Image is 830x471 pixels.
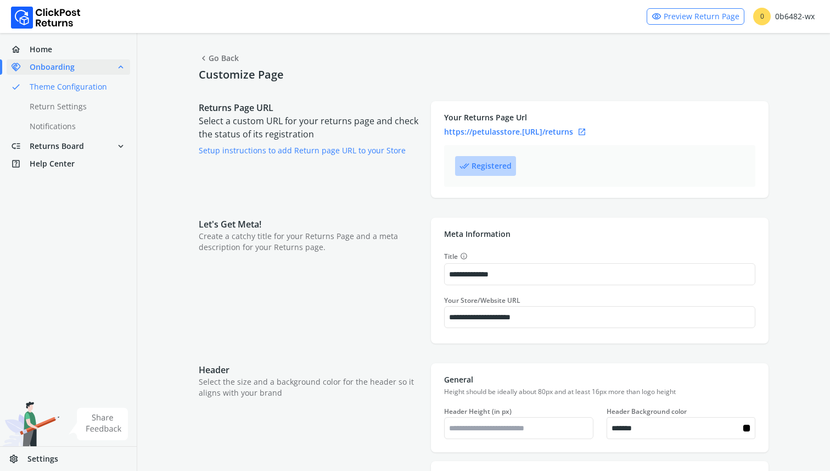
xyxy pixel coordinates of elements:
p: General [444,374,755,385]
span: low_priority [11,138,30,154]
a: doneTheme Configuration [7,79,143,95]
span: done_all [459,158,469,174]
span: help_center [11,156,30,171]
span: Home [30,44,52,55]
p: Height should be ideally about 80px and at least 16px more than logo height [444,387,755,396]
label: Header Height (in px) [444,407,593,416]
span: open_in_new [577,125,586,138]
span: home [11,42,30,57]
span: Help Center [30,158,75,169]
a: Return Settings [7,99,143,114]
span: Onboarding [30,62,75,73]
span: info [460,251,468,262]
img: Logo [11,7,81,29]
label: Your Store/Website URL [444,296,755,305]
p: Let's Get Meta! [199,218,420,231]
span: visibility [652,9,661,24]
div: Select a custom URL for your returns page and check the status of its registration [199,101,420,198]
span: Returns Board [30,141,84,152]
span: Go Back [199,51,239,66]
p: Header [199,363,420,376]
a: homeHome [7,42,130,57]
p: Meta Information [444,229,755,240]
a: https://petulasstore.[URL]/returnsopen_in_new [444,125,755,138]
a: visibilityPreview Return Page [647,8,744,25]
p: Select the size and a background color for the header so it aligns with your brand [199,376,420,398]
label: Title [444,251,755,262]
a: Notifications [7,119,143,134]
p: Returns Page URL [199,101,420,114]
span: expand_more [116,138,126,154]
label: Header Background color [607,407,755,416]
a: help_centerHelp Center [7,156,130,171]
span: handshake [11,59,30,75]
span: 0 [753,8,771,25]
button: done_allRegistered [455,156,516,176]
span: chevron_left [199,51,209,66]
img: share feedback [69,408,128,440]
p: Your Returns Page Url [444,112,755,123]
span: done [11,79,21,95]
button: Title [458,251,468,262]
span: settings [9,451,27,467]
h4: Customize Page [199,68,769,81]
span: Settings [27,453,58,464]
span: expand_less [116,59,126,75]
a: Setup instructions to add Return page URL to your Store [199,145,406,156]
div: 0b6482-wx [753,8,815,25]
p: Create a catchy title for your Returns Page and a meta description for your Returns page. [199,231,420,253]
